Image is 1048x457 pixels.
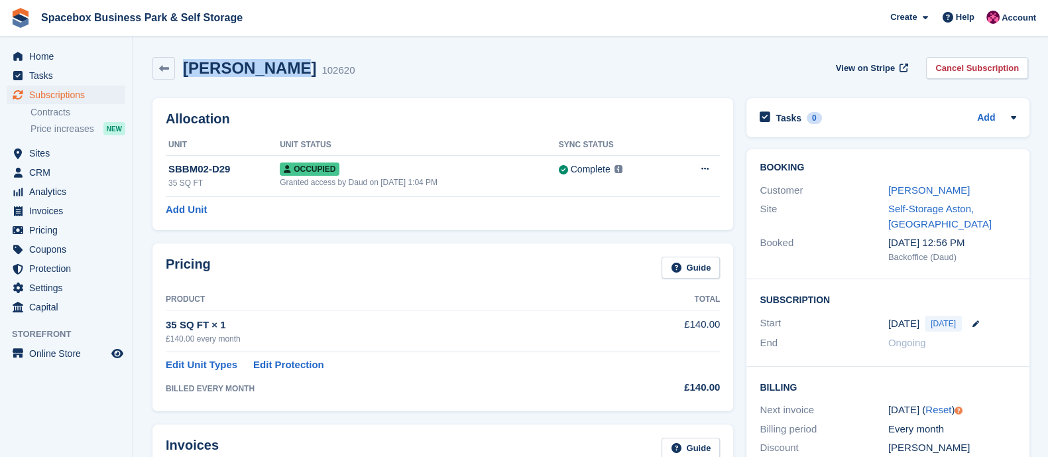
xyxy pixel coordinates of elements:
span: Online Store [29,344,109,363]
span: Storefront [12,328,132,341]
img: icon-info-grey-7440780725fd019a000dd9b08b2336e03edf1995a4989e88bcd33f0948082b44.svg [614,165,622,173]
a: menu [7,144,125,163]
div: Site [760,202,888,231]
span: Help [956,11,974,24]
span: Pricing [29,221,109,239]
div: [DATE] ( ) [888,403,1017,418]
span: Sites [29,144,109,163]
a: Preview store [109,346,125,361]
a: [PERSON_NAME] [888,184,970,196]
div: Tooltip anchor [953,405,964,417]
a: menu [7,259,125,278]
a: menu [7,86,125,104]
th: Unit Status [280,135,559,156]
div: [PERSON_NAME] [888,440,1017,456]
h2: Pricing [166,257,211,279]
a: Spacebox Business Park & Self Storage [36,7,248,29]
a: View on Stripe [831,57,911,79]
a: menu [7,298,125,316]
div: Next invoice [760,403,888,418]
span: View on Stripe [836,62,895,75]
div: SBBM02-D29 [168,162,280,177]
div: 0 [807,112,822,124]
span: Create [890,11,917,24]
div: 35 SQ FT × 1 [166,318,617,333]
th: Unit [166,135,280,156]
div: Every month [888,422,1017,437]
h2: Tasks [776,112,801,124]
a: menu [7,240,125,259]
h2: Booking [760,163,1016,173]
span: Subscriptions [29,86,109,104]
span: Home [29,47,109,66]
a: Add [977,111,995,126]
h2: Billing [760,380,1016,393]
a: Self-Storage Aston, [GEOGRAPHIC_DATA] [888,203,992,229]
span: Capital [29,298,109,316]
div: [DATE] 12:56 PM [888,235,1017,251]
span: Price increases [30,123,94,135]
div: £140.00 every month [166,333,617,345]
a: Edit Protection [253,358,324,373]
div: Booked [760,235,888,263]
span: [DATE] [925,316,962,332]
span: Occupied [280,163,339,176]
span: Invoices [29,202,109,220]
time: 2025-08-20 00:00:00 UTC [888,316,919,332]
a: Cancel Subscription [926,57,1028,79]
div: BILLED EVERY MONTH [166,383,617,395]
a: Edit Unit Types [166,358,237,373]
th: Sync Status [559,135,671,156]
div: 35 SQ FT [168,177,280,189]
a: Add Unit [166,202,207,218]
div: Backoffice (Daud) [888,251,1017,264]
img: Avishka Chauhan [986,11,1000,24]
div: End [760,336,888,351]
span: Account [1002,11,1036,25]
div: £140.00 [617,380,720,395]
div: Customer [760,183,888,198]
th: Total [617,289,720,310]
h2: Subscription [760,293,1016,306]
a: menu [7,221,125,239]
img: stora-icon-8386f47178a22dfd0bd8f6a31ec36ba5ce8667c1dd55bd0f319d3a0aa187defe.svg [11,8,30,28]
a: menu [7,202,125,220]
a: Reset [925,404,951,415]
div: 102620 [321,63,355,78]
div: Billing period [760,422,888,437]
span: Tasks [29,66,109,85]
th: Product [166,289,617,310]
a: menu [7,182,125,201]
a: menu [7,66,125,85]
span: CRM [29,163,109,182]
a: menu [7,279,125,297]
div: Complete [571,163,611,176]
span: Analytics [29,182,109,201]
span: Protection [29,259,109,278]
span: Settings [29,279,109,297]
h2: [PERSON_NAME] [183,59,316,77]
span: Coupons [29,240,109,259]
div: NEW [103,122,125,135]
td: £140.00 [617,310,720,352]
a: menu [7,47,125,66]
a: menu [7,163,125,182]
a: Contracts [30,106,125,119]
span: Ongoing [888,337,926,348]
div: Discount [760,440,888,456]
div: Start [760,316,888,332]
a: Guide [662,257,720,279]
a: Price increases NEW [30,121,125,136]
h2: Allocation [166,111,720,127]
a: menu [7,344,125,363]
div: Granted access by Daud on [DATE] 1:04 PM [280,176,559,188]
